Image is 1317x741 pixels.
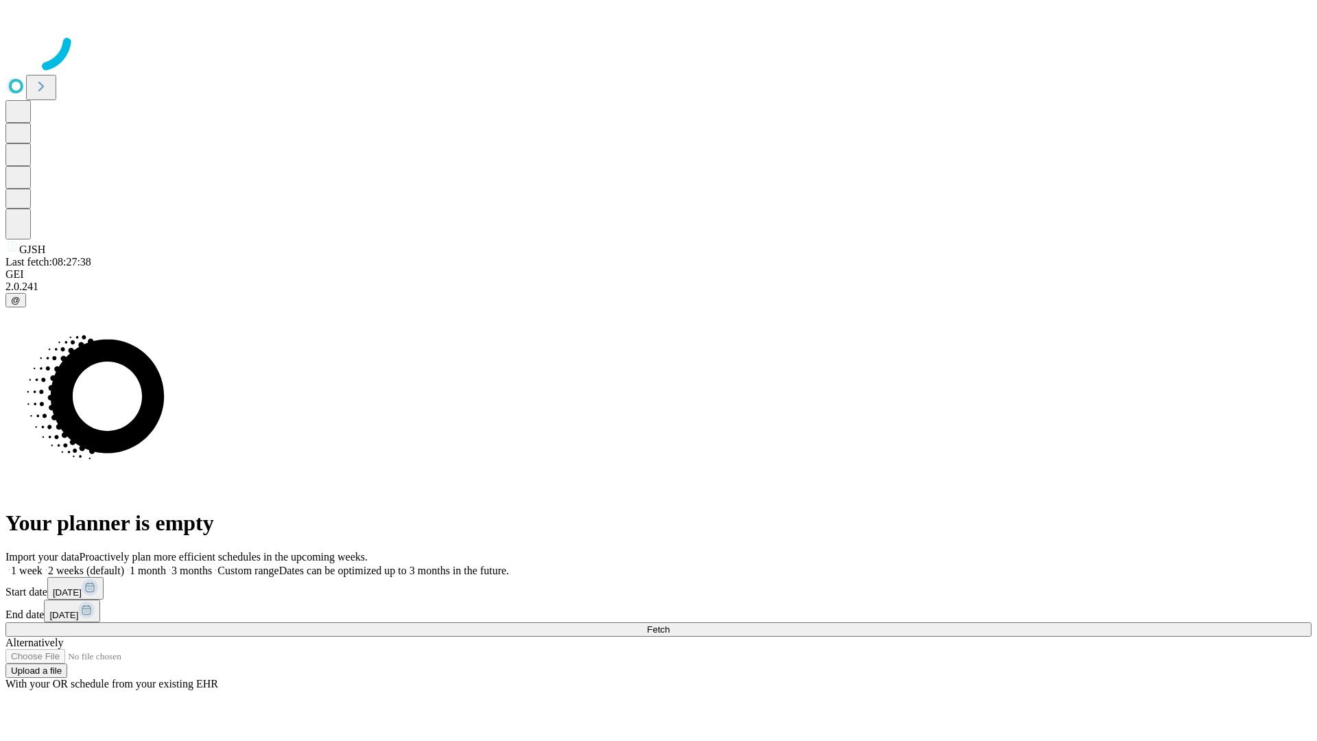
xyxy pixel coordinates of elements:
[11,565,43,576] span: 1 week
[217,565,278,576] span: Custom range
[53,587,82,598] span: [DATE]
[279,565,509,576] span: Dates can be optimized up to 3 months in the future.
[11,295,21,305] span: @
[5,510,1312,536] h1: Your planner is empty
[130,565,166,576] span: 1 month
[5,663,67,678] button: Upload a file
[19,244,45,255] span: GJSH
[49,610,78,620] span: [DATE]
[5,637,63,648] span: Alternatively
[47,577,104,600] button: [DATE]
[647,624,669,635] span: Fetch
[48,565,124,576] span: 2 weeks (default)
[5,293,26,307] button: @
[5,281,1312,293] div: 2.0.241
[5,600,1312,622] div: End date
[5,622,1312,637] button: Fetch
[5,551,80,563] span: Import your data
[80,551,368,563] span: Proactively plan more efficient schedules in the upcoming weeks.
[5,577,1312,600] div: Start date
[5,678,218,690] span: With your OR schedule from your existing EHR
[171,565,212,576] span: 3 months
[5,256,91,268] span: Last fetch: 08:27:38
[5,268,1312,281] div: GEI
[44,600,100,622] button: [DATE]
